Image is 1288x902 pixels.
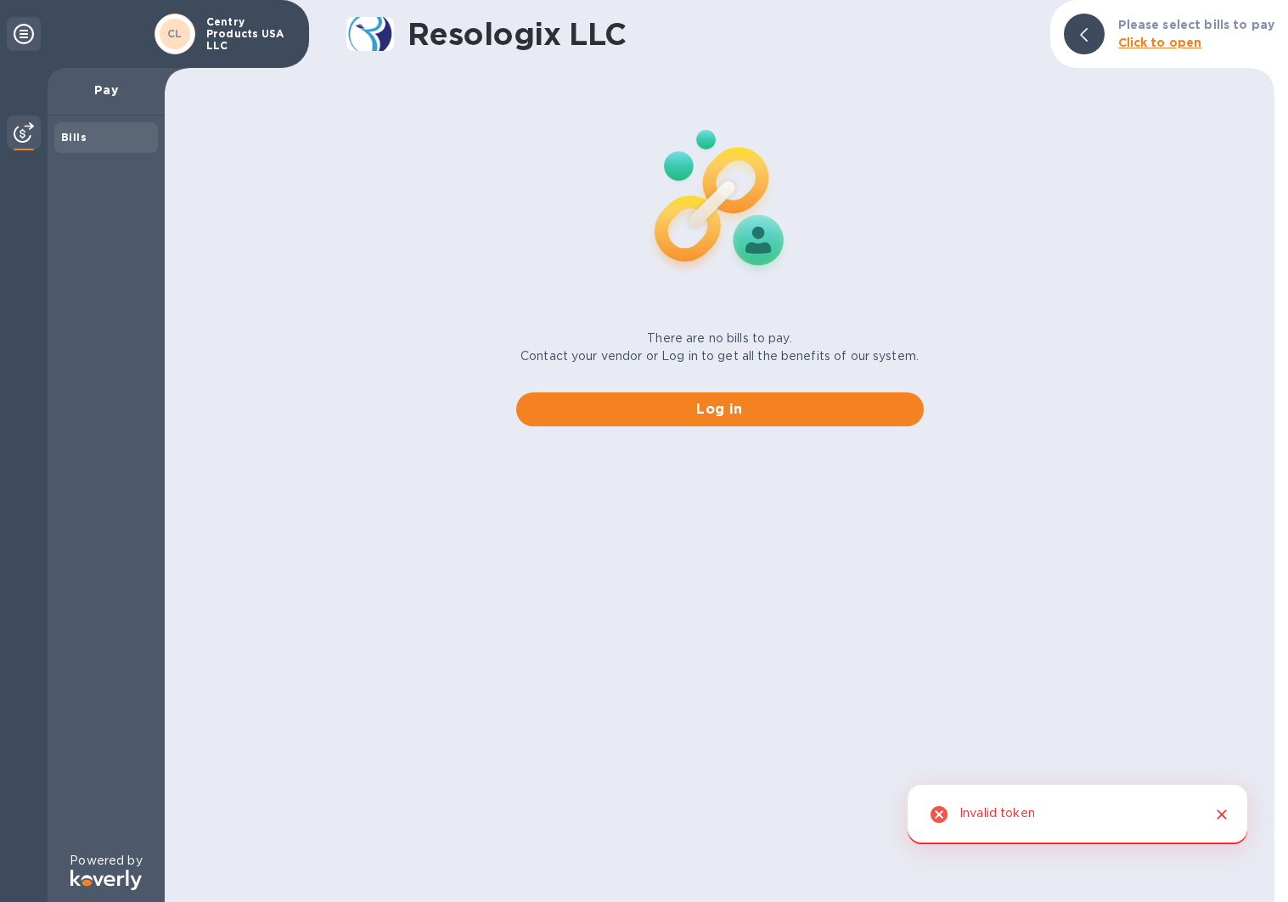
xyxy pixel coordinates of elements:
button: Log in [516,392,924,426]
div: Invalid token [959,798,1035,831]
p: Powered by [70,852,142,870]
p: There are no bills to pay. Contact your vendor or Log in to get all the benefits of our system. [520,330,919,365]
p: Pay [61,82,151,99]
b: CL [167,27,183,40]
b: Bills [61,131,87,144]
b: Click to open [1118,36,1202,49]
h1: Resologix LLC [408,16,1037,52]
img: Logo [70,870,142,890]
button: Close [1211,803,1233,826]
span: Log in [530,399,910,420]
p: Centry Products USA LLC [206,16,291,52]
b: Please select bills to pay [1118,18,1274,31]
